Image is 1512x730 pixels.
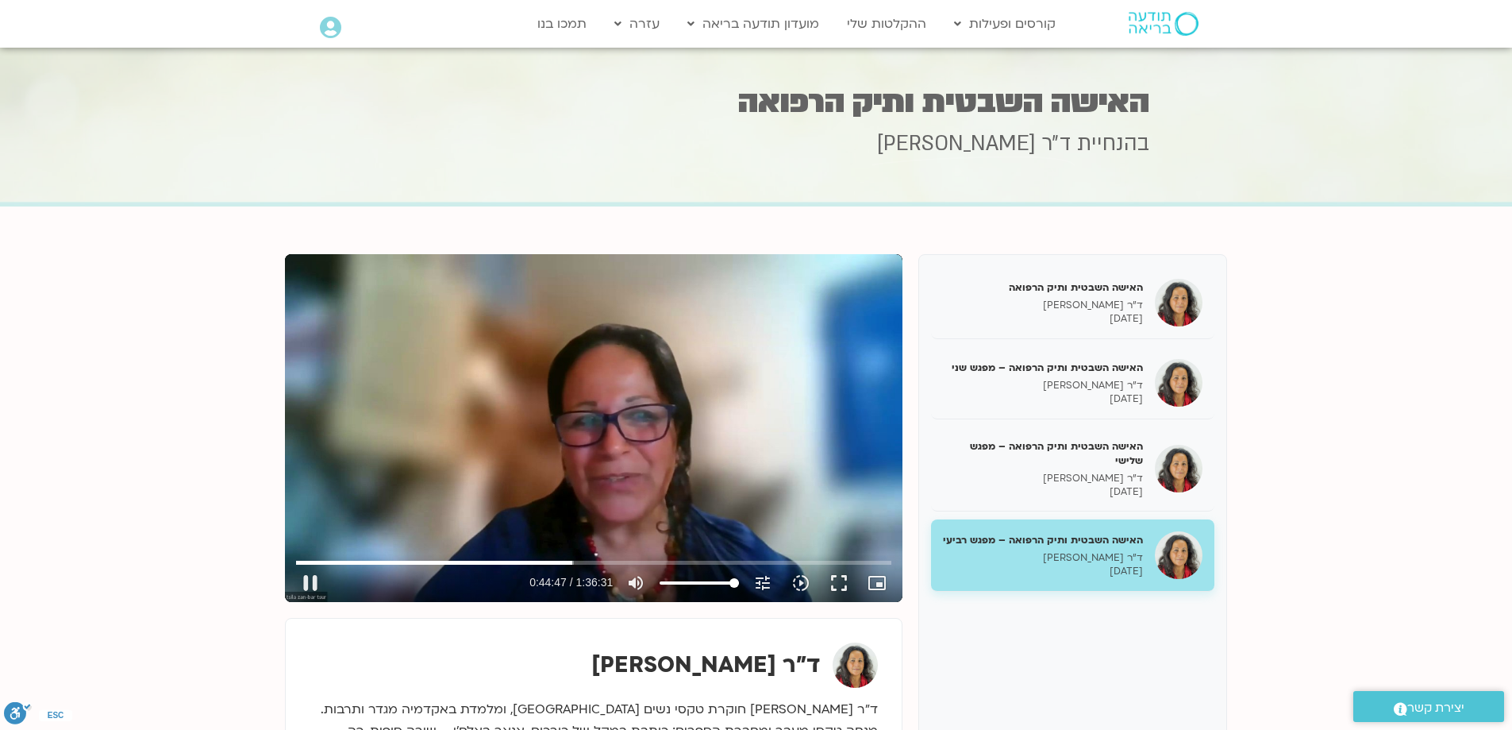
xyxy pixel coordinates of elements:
img: האישה השבטית ותיק הרפואה – מפגש שלישי [1155,445,1202,492]
p: [DATE] [943,312,1143,326]
span: בהנחיית [1077,129,1149,158]
p: ד״ר [PERSON_NAME] [943,299,1143,312]
p: ד״ר [PERSON_NAME] [943,551,1143,565]
img: האישה השבטית ותיק הרפואה [1155,279,1202,326]
h5: האישה השבטית ותיק הרפואה [943,280,1143,295]
h5: האישה השבטית ותיק הרפואה – מפגש שלישי [943,439,1143,468]
strong: ד״ר [PERSON_NAME] [591,650,821,680]
h5: האישה השבטית ותיק הרפואה – מפגש רביעי [943,533,1143,547]
h5: האישה השבטית ותיק הרפואה – מפגש שני [943,361,1143,375]
p: ד״ר [PERSON_NAME] [943,379,1143,392]
p: [DATE] [943,392,1143,406]
a: מועדון תודעה בריאה [679,9,827,39]
a: עזרה [606,9,668,39]
img: האישה השבטית ותיק הרפואה – מפגש רביעי [1155,531,1202,579]
img: האישה השבטית ותיק הרפואה – מפגש שני [1155,359,1202,407]
a: ההקלטות שלי [839,9,934,39]
a: תמכו בנו [529,9,594,39]
h1: האישה השבטית ותיק הרפואה [364,87,1149,118]
a: יצירת קשר [1353,691,1504,722]
p: [DATE] [943,485,1143,499]
a: קורסים ופעילות [946,9,1064,39]
p: [DATE] [943,565,1143,578]
p: ד״ר [PERSON_NAME] [943,472,1143,485]
img: תודעה בריאה [1129,12,1198,36]
span: יצירת קשר [1407,697,1464,719]
img: ד״ר צילה זן בר צור [833,643,878,688]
